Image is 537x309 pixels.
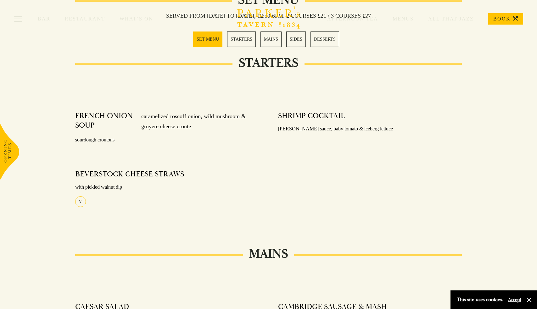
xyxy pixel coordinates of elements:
h2: STARTERS [232,55,305,71]
p: with pickled walnut dip [75,183,259,192]
a: 4 / 5 [286,31,306,47]
div: V [75,196,86,207]
p: caramelized roscoff onion, wild mushroom & gruyere cheese croute [135,111,259,132]
a: 1 / 5 [193,31,222,47]
button: Accept [508,297,521,303]
h4: FRENCH ONION SOUP [75,111,135,132]
h4: SHRIMP COCKTAIL [278,111,345,121]
a: 2 / 5 [227,31,256,47]
p: sourdough croutons [75,135,259,145]
a: 3 / 5 [260,31,282,47]
button: Close and accept [526,297,532,303]
a: 5 / 5 [310,31,339,47]
p: [PERSON_NAME] sauce, baby tomato & iceberg lettuce [278,124,462,134]
p: This site uses cookies. [457,295,503,304]
h2: MAINS [243,246,294,261]
h4: BEVERSTOCK CHEESE STRAWS [75,169,184,179]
